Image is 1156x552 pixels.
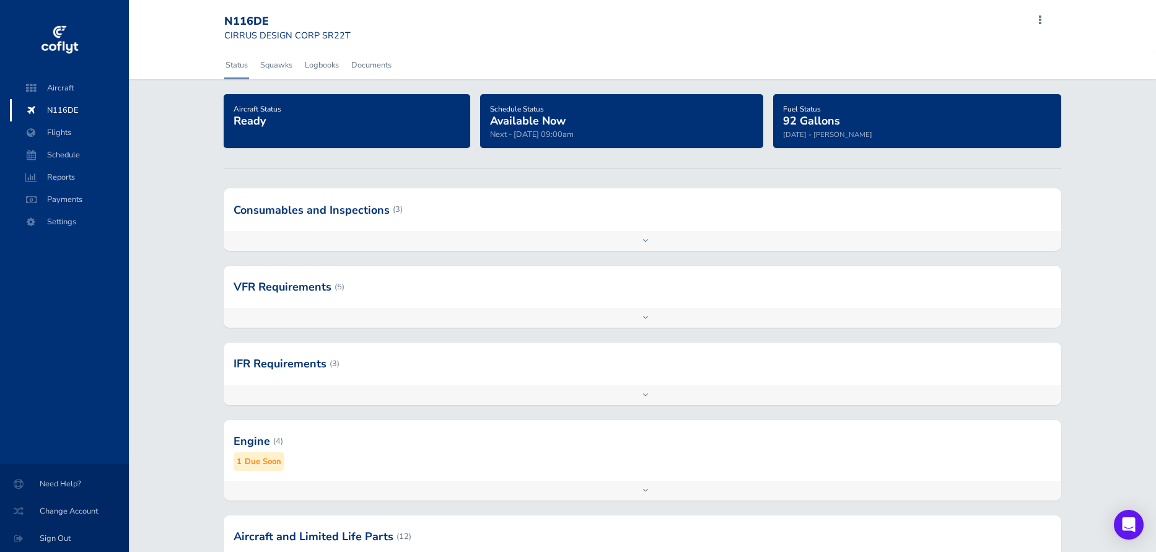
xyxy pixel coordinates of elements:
small: Due Soon [245,455,281,468]
span: Aircraft Status [234,104,281,114]
span: Fuel Status [783,104,821,114]
span: Sign Out [15,527,114,550]
span: 92 Gallons [783,113,840,128]
a: Logbooks [304,51,340,79]
span: Need Help? [15,473,114,495]
span: Change Account [15,500,114,522]
span: Ready [234,113,266,128]
div: Open Intercom Messenger [1114,510,1144,540]
small: [DATE] - [PERSON_NAME] [783,129,872,139]
span: Next - [DATE] 09:00am [490,129,574,140]
a: Status [224,51,249,79]
span: N116DE [22,99,116,121]
span: Flights [22,121,116,144]
small: CIRRUS DESIGN CORP SR22T [224,29,351,42]
span: Schedule Status [490,104,544,114]
a: Squawks [259,51,294,79]
span: Schedule [22,144,116,166]
img: coflyt logo [39,22,80,59]
div: N116DE [224,15,351,28]
span: Settings [22,211,116,233]
span: Aircraft [22,77,116,99]
a: Schedule StatusAvailable Now [490,100,566,129]
span: Reports [22,166,116,188]
span: Payments [22,188,116,211]
a: Documents [350,51,393,79]
span: Available Now [490,113,566,128]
